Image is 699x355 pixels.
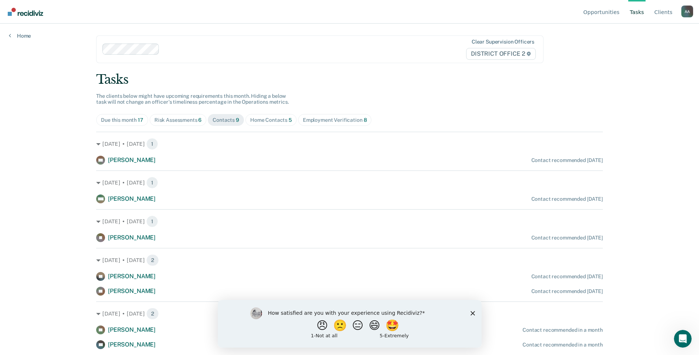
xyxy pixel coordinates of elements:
span: 1 [146,216,158,227]
span: 8 [364,117,367,123]
span: 6 [198,117,202,123]
div: Clear supervision officers [472,39,534,45]
div: [DATE] • [DATE] 1 [96,216,603,227]
div: Contact recommended [DATE] [531,157,603,163]
span: [PERSON_NAME] [108,326,155,333]
span: 9 [236,117,239,123]
div: A A [681,6,693,17]
iframe: Intercom live chat [674,330,692,348]
div: Contact recommended [DATE] [531,196,603,202]
div: [DATE] • [DATE] 2 [96,308,603,320]
span: [PERSON_NAME] [108,234,155,241]
span: [PERSON_NAME] [108,273,155,280]
div: [DATE] • [DATE] 2 [96,254,603,266]
span: 17 [138,117,143,123]
span: 1 [146,177,158,189]
div: Tasks [96,72,603,87]
span: 1 [146,138,158,150]
div: Contact recommended in a month [522,342,603,348]
div: Risk Assessments [154,117,202,123]
button: Profile dropdown button [681,6,693,17]
div: [DATE] • [DATE] 1 [96,138,603,150]
div: Contact recommended [DATE] [531,273,603,280]
img: Recidiviz [8,8,43,16]
span: [PERSON_NAME] [108,287,155,294]
span: 5 [289,117,292,123]
div: Employment Verification [303,117,367,123]
span: The clients below might have upcoming requirements this month. Hiding a below task will not chang... [96,93,289,105]
span: 2 [146,254,159,266]
span: [PERSON_NAME] [108,156,155,163]
div: Contacts [213,117,239,123]
div: Due this month [101,117,143,123]
div: Contact recommended [DATE] [531,288,603,294]
span: [PERSON_NAME] [108,341,155,348]
div: Contact recommended in a month [522,327,603,333]
div: Contact recommended [DATE] [531,235,603,241]
div: [DATE] • [DATE] 1 [96,177,603,189]
div: Home Contacts [250,117,292,123]
span: [PERSON_NAME] [108,195,155,202]
span: 2 [146,308,159,320]
a: Home [9,32,31,39]
iframe: Survey by Kim from Recidiviz [218,300,482,348]
span: DISTRICT OFFICE 2 [466,48,536,60]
